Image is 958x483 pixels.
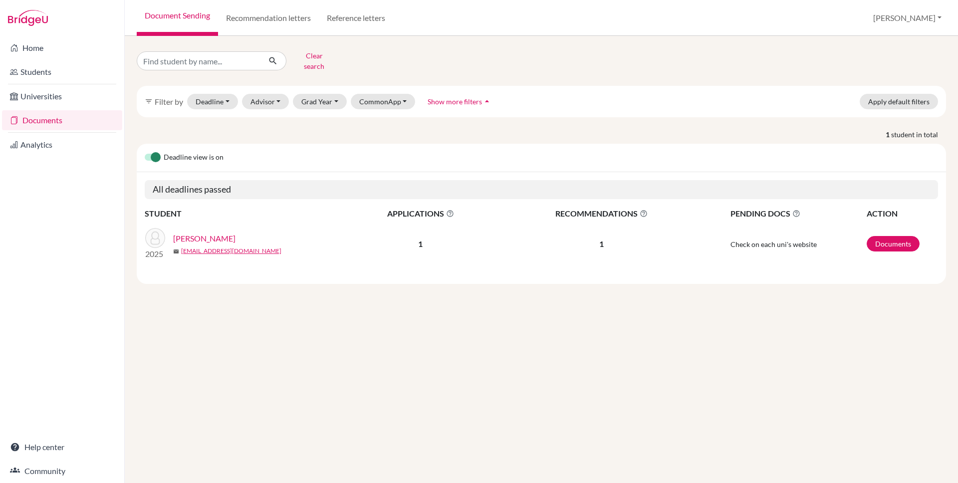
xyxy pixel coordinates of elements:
a: [EMAIL_ADDRESS][DOMAIN_NAME] [181,246,281,255]
button: CommonApp [351,94,416,109]
i: filter_list [145,97,153,105]
button: Apply default filters [860,94,938,109]
a: Documents [2,110,122,130]
img: Lee, Soomin [145,228,165,248]
i: arrow_drop_up [482,96,492,106]
h5: All deadlines passed [145,180,938,199]
p: 1 [497,238,706,250]
button: [PERSON_NAME] [869,8,946,27]
span: Check on each uni's website [730,240,817,248]
span: Show more filters [428,97,482,106]
img: Bridge-U [8,10,48,26]
strong: 1 [886,129,891,140]
button: Deadline [187,94,238,109]
a: Home [2,38,122,58]
a: Universities [2,86,122,106]
span: mail [173,248,179,254]
b: 1 [418,239,423,248]
a: Students [2,62,122,82]
a: [PERSON_NAME] [173,233,236,244]
a: Analytics [2,135,122,155]
input: Find student by name... [137,51,260,70]
th: ACTION [866,207,938,220]
span: Deadline view is on [164,152,224,164]
th: STUDENT [145,207,344,220]
span: student in total [891,129,946,140]
a: Documents [867,236,920,251]
a: Help center [2,437,122,457]
button: Grad Year [293,94,347,109]
p: 2025 [145,248,165,260]
span: PENDING DOCS [730,208,866,220]
span: Filter by [155,97,183,106]
span: RECOMMENDATIONS [497,208,706,220]
a: Community [2,461,122,481]
span: APPLICATIONS [345,208,496,220]
button: Advisor [242,94,289,109]
button: Show more filtersarrow_drop_up [419,94,500,109]
button: Clear search [286,48,342,74]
